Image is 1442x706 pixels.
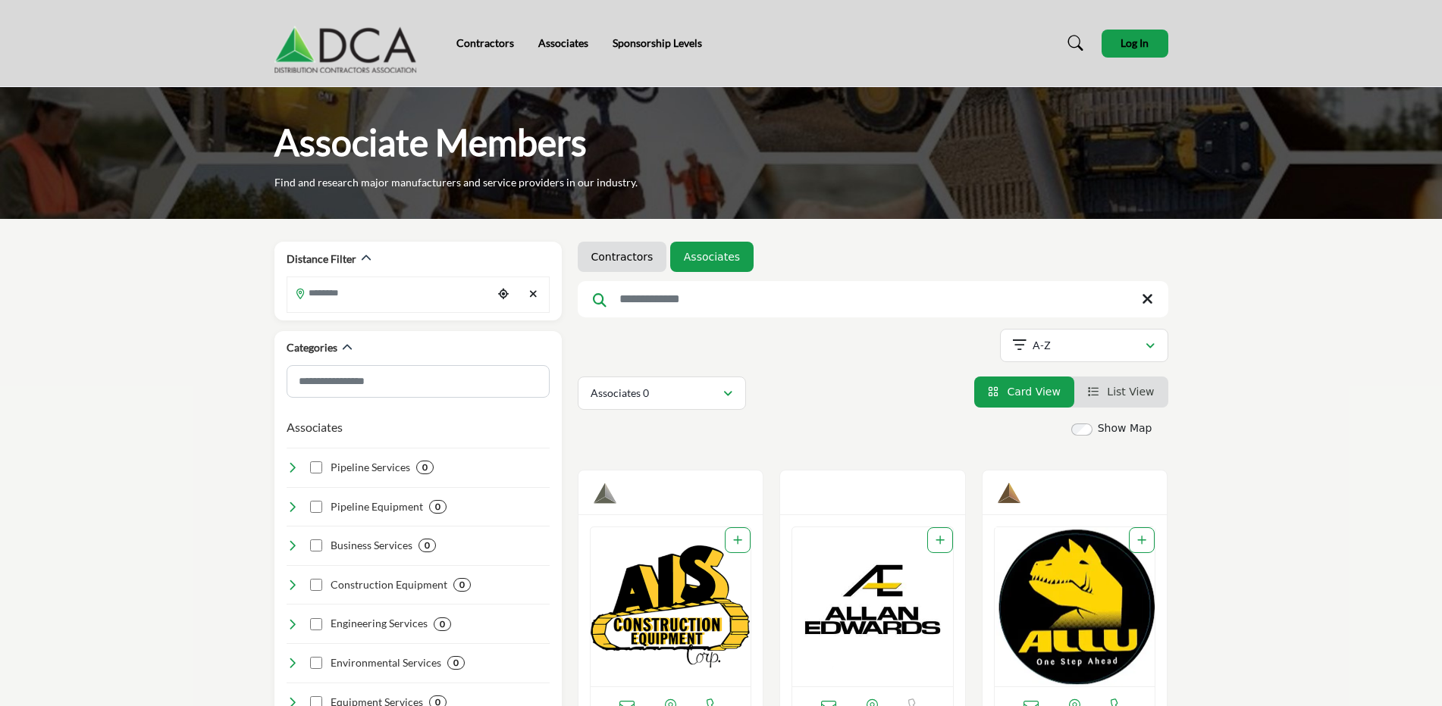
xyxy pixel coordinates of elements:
[331,655,441,670] h4: Environmental Services: Services focused on ensuring pipeline projects meet environmental regulat...
[331,538,412,553] h4: Business Services: Professional services that support the operations and management of pipeline i...
[995,527,1155,686] a: Open Listing in new tab
[429,500,447,514] div: 0 Results For Pipeline Equipment
[310,657,322,669] input: Select Environmental Services checkbox
[1098,420,1152,436] label: Show Map
[459,579,465,590] b: 0
[274,13,425,73] img: Site Logo
[425,540,430,551] b: 0
[331,577,447,592] h4: Construction Equipment: Machinery and tools used for building, excavating, and constructing pipel...
[1007,386,1060,398] span: Card View
[974,376,1074,408] li: Card View
[1137,534,1146,546] a: Add To List
[310,618,322,630] input: Select Engineering Services checkbox
[492,278,515,311] div: Choose your current location
[434,617,451,631] div: 0 Results For Engineering Services
[435,501,440,512] b: 0
[1033,338,1051,353] p: A-Z
[988,386,1061,398] a: View Card
[418,539,436,552] div: 0 Results For Business Services
[733,534,742,546] a: Add To List
[1074,376,1168,408] li: List View
[1121,36,1149,49] span: Log In
[1088,386,1155,398] a: View List
[274,175,638,190] p: Find and research major manufacturers and service providers in our industry.
[331,499,423,514] h4: Pipeline Equipment: Equipment specifically designed for use in the construction, operation, and m...
[591,249,654,264] a: Contractors
[310,579,322,591] input: Select Construction Equipment checkbox
[591,386,649,401] p: Associates 0
[331,460,410,475] h4: Pipeline Services: Services that support the installation, operation, protection, and maintenance...
[998,482,1020,505] img: Bronze Sponsors Badge Icon
[422,462,428,473] b: 0
[274,119,587,166] h1: Associate Members
[594,482,616,505] img: Silver Sponsors Badge Icon
[287,278,492,308] input: Search Location
[440,619,445,629] b: 0
[453,578,471,592] div: 0 Results For Construction Equipment
[578,376,746,410] button: Associates 0
[447,656,465,670] div: 0 Results For Environmental Services
[613,36,702,49] a: Sponsorship Levels
[1053,31,1093,55] a: Search
[453,658,459,668] b: 0
[310,501,322,513] input: Select Pipeline Equipment checkbox
[287,365,550,398] input: Search Category
[310,461,322,473] input: Select Pipeline Services checkbox
[522,278,545,311] div: Clear search location
[792,527,953,686] img: Allan Edwards, Inc.
[995,527,1155,686] img: ALLU Group, Inc.
[1102,30,1168,58] button: Log In
[416,461,434,474] div: 0 Results For Pipeline Services
[310,539,322,551] input: Select Business Services checkbox
[456,36,514,49] a: Contractors
[287,251,356,267] h2: Distance Filter
[684,249,740,264] a: Associates
[287,418,343,436] button: Associates
[936,534,945,546] a: Add To List
[287,340,337,355] h2: Categories
[591,527,751,686] img: AIS Construction Equipment
[1000,329,1168,362] button: A-Z
[331,616,428,631] h4: Engineering Services: Professional services for designing, planning, and managing pipeline projec...
[792,527,953,686] a: Open Listing in new tab
[1107,386,1154,398] span: List View
[591,527,751,686] a: Open Listing in new tab
[538,36,588,49] a: Associates
[578,281,1168,317] input: Search Keyword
